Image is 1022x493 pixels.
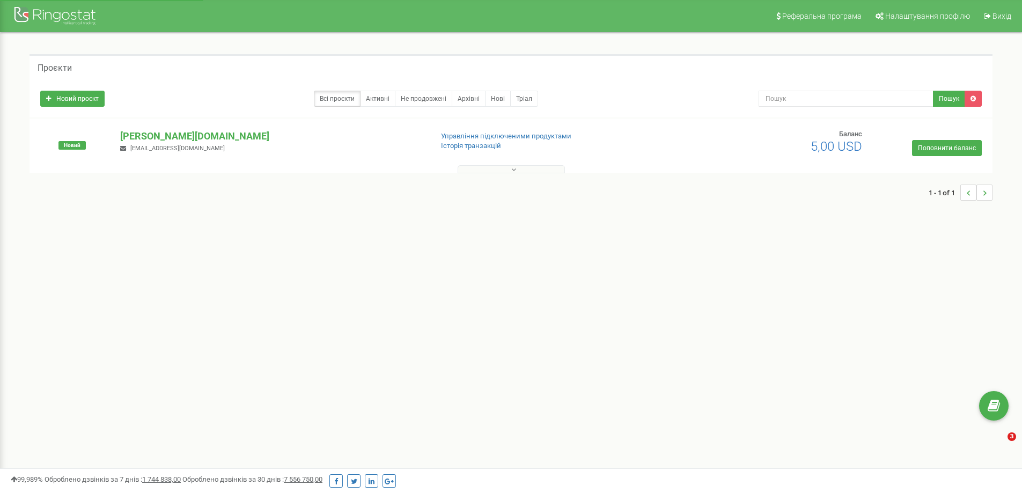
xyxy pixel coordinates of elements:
[120,129,423,143] p: [PERSON_NAME][DOMAIN_NAME]
[38,63,72,73] h5: Проєкти
[40,91,105,107] a: Новий проєкт
[441,142,501,150] a: Історія транзакцій
[510,91,538,107] a: Тріал
[452,91,486,107] a: Архівні
[58,141,86,150] span: Новий
[986,432,1011,458] iframe: Intercom live chat
[395,91,452,107] a: Не продовжені
[839,130,862,138] span: Баланс
[11,475,43,483] span: 99,989%
[142,475,181,483] u: 1 744 838,00
[360,91,395,107] a: Активні
[284,475,322,483] u: 7 556 750,00
[314,91,361,107] a: Всі проєкти
[933,91,965,107] button: Пошук
[130,145,225,152] span: [EMAIL_ADDRESS][DOMAIN_NAME]
[1008,432,1016,441] span: 3
[182,475,322,483] span: Оброблено дзвінків за 30 днів :
[929,185,960,201] span: 1 - 1 of 1
[885,12,970,20] span: Налаштування профілю
[759,91,933,107] input: Пошук
[992,12,1011,20] span: Вихід
[782,12,862,20] span: Реферальна програма
[45,475,181,483] span: Оброблено дзвінків за 7 днів :
[929,174,992,211] nav: ...
[441,132,571,140] a: Управління підключеними продуктами
[485,91,511,107] a: Нові
[811,139,862,154] span: 5,00 USD
[912,140,982,156] a: Поповнити баланс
